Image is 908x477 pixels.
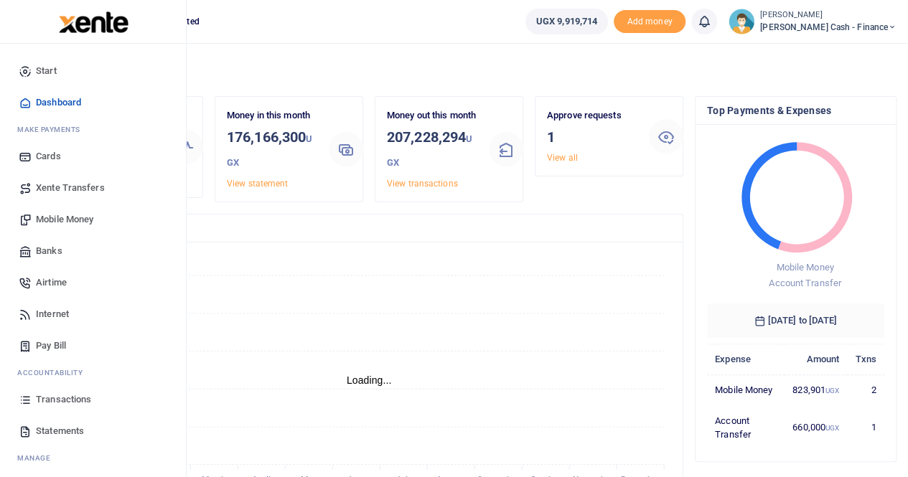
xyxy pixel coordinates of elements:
span: Airtime [36,275,67,290]
h4: Transactions Overview [67,220,671,236]
li: Wallet ballance [520,9,614,34]
h3: 207,228,294 [387,126,477,174]
h4: Hello Pricillah [55,62,897,77]
small: UGX [825,424,839,432]
small: UGX [825,387,839,395]
td: 823,901 [785,374,847,405]
th: Expense [707,344,785,374]
a: View transactions [387,179,458,189]
li: M [11,118,174,141]
a: Mobile Money [11,204,174,235]
h3: 176,166,300 [227,126,317,174]
img: logo-large [59,11,128,33]
td: Account Transfer [707,405,785,450]
a: Xente Transfers [11,172,174,204]
small: UGX [227,133,312,168]
span: Statements [36,424,84,438]
p: Approve requests [547,108,637,123]
a: Add money [614,15,685,26]
a: View statement [227,179,288,189]
span: Account Transfer [769,278,841,288]
img: profile-user [729,9,754,34]
a: profile-user [PERSON_NAME] [PERSON_NAME] Cash - Finance [729,9,897,34]
span: anage [24,453,51,463]
h3: 1 [547,126,637,148]
a: Airtime [11,267,174,298]
span: Dashboard [36,95,81,110]
a: Pay Bill [11,330,174,362]
small: UGX [387,133,472,168]
span: Transactions [36,392,91,407]
p: Money in this month [227,108,317,123]
span: Xente Transfers [36,181,105,195]
text: Loading... [347,374,392,386]
th: Amount [785,344,847,374]
a: Cards [11,141,174,172]
small: [PERSON_NAME] [760,9,897,22]
span: Cards [36,149,61,164]
li: M [11,447,174,469]
span: UGX 9,919,714 [536,14,597,29]
a: Internet [11,298,174,330]
span: [PERSON_NAME] Cash - Finance [760,21,897,34]
li: Ac [11,362,174,384]
span: Mobile Money [36,212,93,227]
td: 1 [847,405,884,450]
span: Start [36,64,57,78]
td: 660,000 [785,405,847,450]
span: Banks [36,244,62,258]
h6: [DATE] to [DATE] [707,303,884,338]
a: UGX 9,919,714 [525,9,608,34]
span: Pay Bill [36,339,66,353]
span: Add money [614,10,685,34]
span: ake Payments [24,124,80,135]
a: logo-small logo-large logo-large [57,16,128,27]
span: Mobile Money [776,262,833,273]
a: Banks [11,235,174,267]
a: Transactions [11,384,174,415]
th: Txns [847,344,884,374]
p: Money out this month [387,108,477,123]
a: Statements [11,415,174,447]
a: Dashboard [11,87,174,118]
a: View all [547,153,578,163]
td: Mobile Money [707,374,785,405]
span: countability [28,367,83,378]
h4: Top Payments & Expenses [707,103,884,118]
a: Start [11,55,174,87]
li: Toup your wallet [614,10,685,34]
span: Internet [36,307,69,321]
td: 2 [847,374,884,405]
